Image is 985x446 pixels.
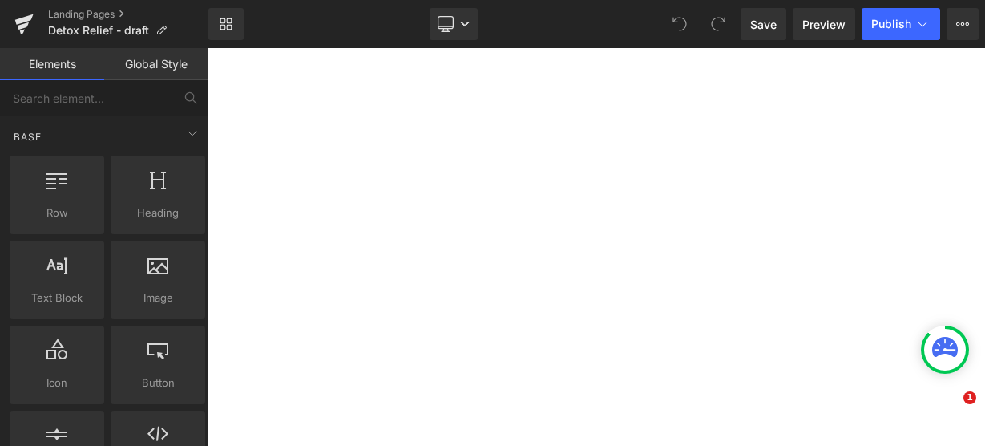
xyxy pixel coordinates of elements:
[208,8,244,40] a: New Library
[115,290,200,306] span: Image
[14,290,99,306] span: Text Block
[931,391,969,430] iframe: Intercom live chat
[115,205,200,221] span: Heading
[48,24,149,37] span: Detox Relief - draft
[802,16,846,33] span: Preview
[947,8,979,40] button: More
[664,8,696,40] button: Undo
[12,129,43,144] span: Base
[104,48,208,80] a: Global Style
[750,16,777,33] span: Save
[115,375,200,391] span: Button
[14,205,99,221] span: Row
[793,8,855,40] a: Preview
[48,8,208,21] a: Landing Pages
[963,391,976,404] span: 1
[871,18,911,30] span: Publish
[14,375,99,391] span: Icon
[702,8,734,40] button: Redo
[862,8,940,40] button: Publish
